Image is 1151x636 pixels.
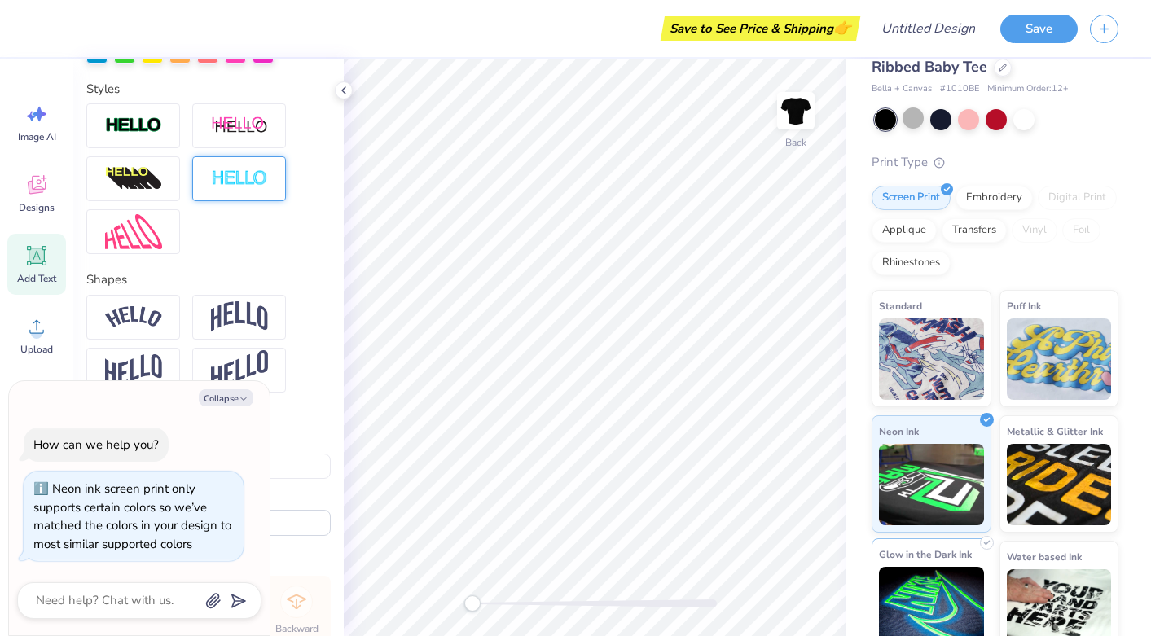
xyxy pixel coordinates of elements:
span: Metallic & Glitter Ink [1007,423,1103,440]
div: Print Type [872,153,1118,172]
img: Arch [211,301,268,332]
div: Back [785,135,806,150]
input: Untitled Design [868,12,988,45]
div: Digital Print [1038,186,1117,210]
div: Transfers [942,218,1007,243]
div: Rhinestones [872,251,951,275]
span: Upload [20,343,53,356]
span: Minimum Order: 12 + [987,82,1069,96]
img: Arc [105,306,162,328]
span: Designs [19,201,55,214]
div: Applique [872,218,937,243]
img: Puff Ink [1007,318,1112,400]
div: Foil [1062,218,1100,243]
img: 3D Illusion [105,166,162,192]
img: Rise [211,350,268,390]
img: Standard [879,318,984,400]
span: Standard [879,297,922,314]
span: Add Text [17,272,56,285]
img: Back [780,94,812,127]
label: Styles [86,80,120,99]
img: Flag [105,354,162,386]
img: Stroke [105,116,162,135]
div: Screen Print [872,186,951,210]
img: Negative Space [211,169,268,188]
div: Vinyl [1012,218,1057,243]
img: Neon Ink [879,444,984,525]
span: Puff Ink [1007,297,1041,314]
img: Shadow [211,116,268,136]
div: Save to See Price & Shipping [665,16,856,41]
button: Collapse [199,389,253,406]
span: 👉 [833,18,851,37]
button: Save [1000,15,1078,43]
span: Image AI [18,130,56,143]
span: Bella + Canvas [872,82,932,96]
span: Neon Ink [879,423,919,440]
div: Embroidery [956,186,1033,210]
img: Metallic & Glitter Ink [1007,444,1112,525]
span: Glow in the Dark Ink [879,546,972,563]
img: Free Distort [105,214,162,249]
div: Accessibility label [464,595,481,612]
div: How can we help you? [33,436,159,453]
span: # 1010BE [940,82,979,96]
span: Water based Ink [1007,548,1082,565]
label: Shapes [86,270,127,289]
div: Neon ink screen print only supports certain colors so we’ve matched the colors in your design to ... [33,480,231,552]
